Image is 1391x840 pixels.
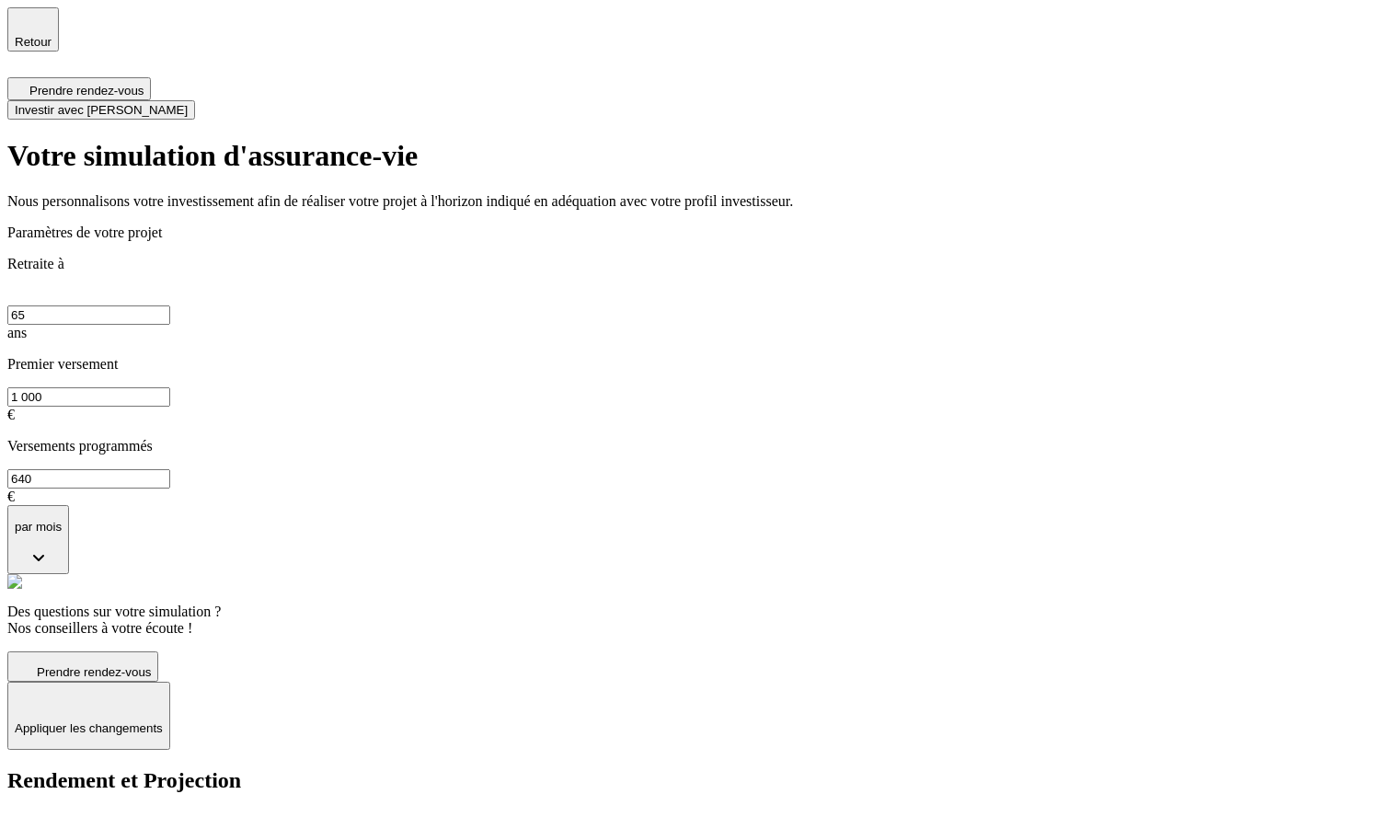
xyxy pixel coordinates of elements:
[7,224,162,240] span: Paramètres de votre projet
[15,103,188,117] span: Investir avec [PERSON_NAME]
[7,139,1384,173] h1: Votre simulation d'assurance‑vie
[7,407,15,422] span: €
[7,505,69,574] button: par mois
[7,489,15,504] span: €
[7,7,59,52] button: Retour
[7,256,1384,272] p: Retraite à
[7,651,158,682] button: Prendre rendez-vous
[15,520,62,534] p: par mois
[7,100,195,120] button: Investir avec [PERSON_NAME]
[7,604,221,636] span: Des questions sur votre simulation ? Nos conseillers à votre écoute !
[7,325,27,340] span: ans
[37,665,151,679] span: Prendre rendez-vous
[15,721,163,735] p: Appliquer les changements
[7,193,793,209] span: Nous personnalisons votre investissement afin de réaliser votre projet à l'horizon indiqué en adé...
[7,574,22,589] img: alexis.png
[7,438,1384,455] p: Versements programmés
[7,682,170,751] button: Appliquer les changements
[7,356,1384,373] p: Premier versement
[7,768,1384,793] h2: Rendement et Projection
[7,77,151,100] button: Prendre rendez-vous
[15,35,52,49] span: Retour
[29,84,144,98] span: Prendre rendez-vous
